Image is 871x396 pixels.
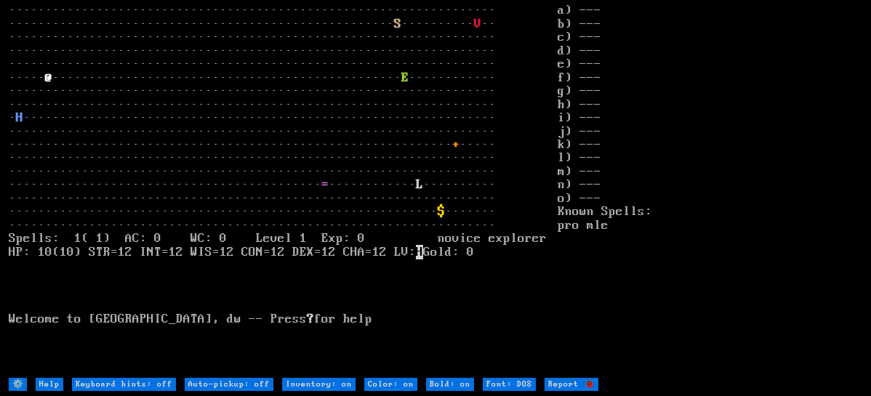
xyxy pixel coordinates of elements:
[45,70,52,85] font: @
[72,378,176,391] input: Keyboard hints: off
[9,4,558,376] larn: ··································································· ·····························...
[16,110,23,125] font: H
[364,378,417,391] input: Color: on
[438,204,445,219] font: $
[416,245,423,259] mark: H
[282,378,356,391] input: Inventory: on
[545,378,598,391] input: Report 🐞
[307,312,314,326] b: ?
[558,4,862,376] stats: a) --- b) --- c) --- d) --- e) --- f) --- g) --- h) --- i) --- j) --- k) --- l) --- m) --- n) ---...
[36,378,63,391] input: Help
[321,177,329,192] font: =
[483,378,536,391] input: Font: DOS
[401,70,409,85] font: E
[426,378,474,391] input: Bold: on
[474,17,481,31] font: V
[394,17,401,31] font: S
[185,378,273,391] input: Auto-pickup: off
[9,378,27,391] input: ⚙️
[416,177,423,192] font: L
[452,137,459,152] font: +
